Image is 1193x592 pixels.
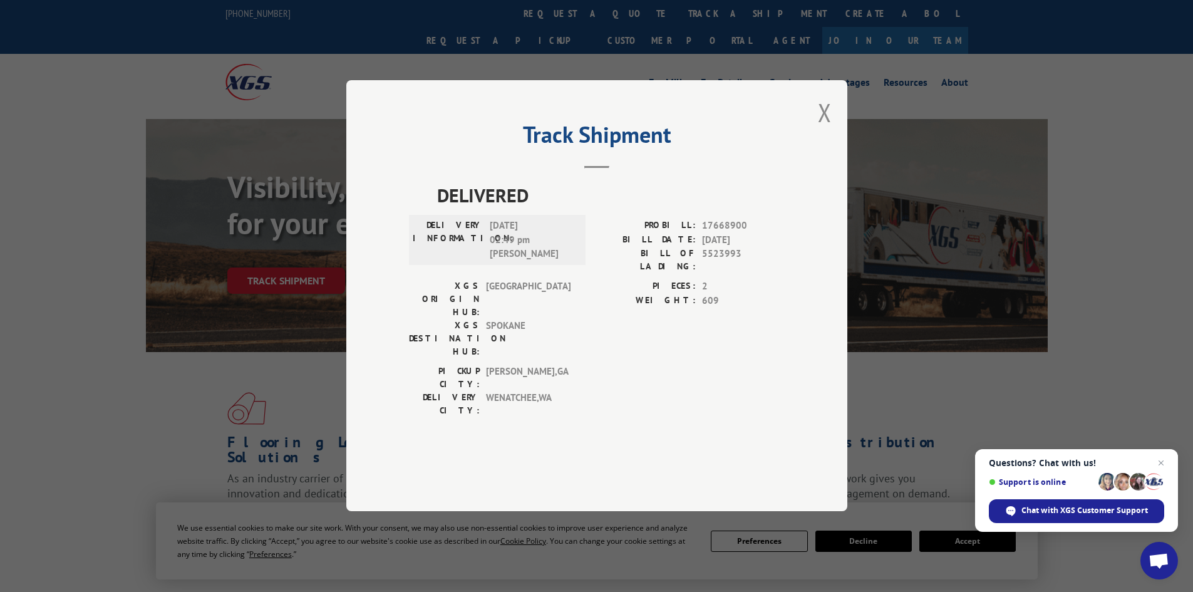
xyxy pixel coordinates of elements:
[702,294,785,308] span: 609
[409,280,480,319] label: XGS ORIGIN HUB:
[409,126,785,150] h2: Track Shipment
[490,219,574,262] span: [DATE] 02:49 pm [PERSON_NAME]
[989,499,1164,523] div: Chat with XGS Customer Support
[486,319,571,359] span: SPOKANE
[409,365,480,392] label: PICKUP CITY:
[702,219,785,234] span: 17668900
[409,319,480,359] label: XGS DESTINATION HUB:
[1154,455,1169,470] span: Close chat
[597,233,696,247] label: BILL DATE:
[597,247,696,274] label: BILL OF LADING:
[702,247,785,274] span: 5523993
[989,458,1164,468] span: Questions? Chat with us!
[989,477,1094,487] span: Support is online
[486,280,571,319] span: [GEOGRAPHIC_DATA]
[818,96,832,129] button: Close modal
[702,233,785,247] span: [DATE]
[1140,542,1178,579] div: Open chat
[597,219,696,234] label: PROBILL:
[702,280,785,294] span: 2
[437,182,785,210] span: DELIVERED
[486,365,571,392] span: [PERSON_NAME] , GA
[413,219,483,262] label: DELIVERY INFORMATION:
[409,392,480,418] label: DELIVERY CITY:
[486,392,571,418] span: WENATCHEE , WA
[597,294,696,308] label: WEIGHT:
[597,280,696,294] label: PIECES:
[1021,505,1148,516] span: Chat with XGS Customer Support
